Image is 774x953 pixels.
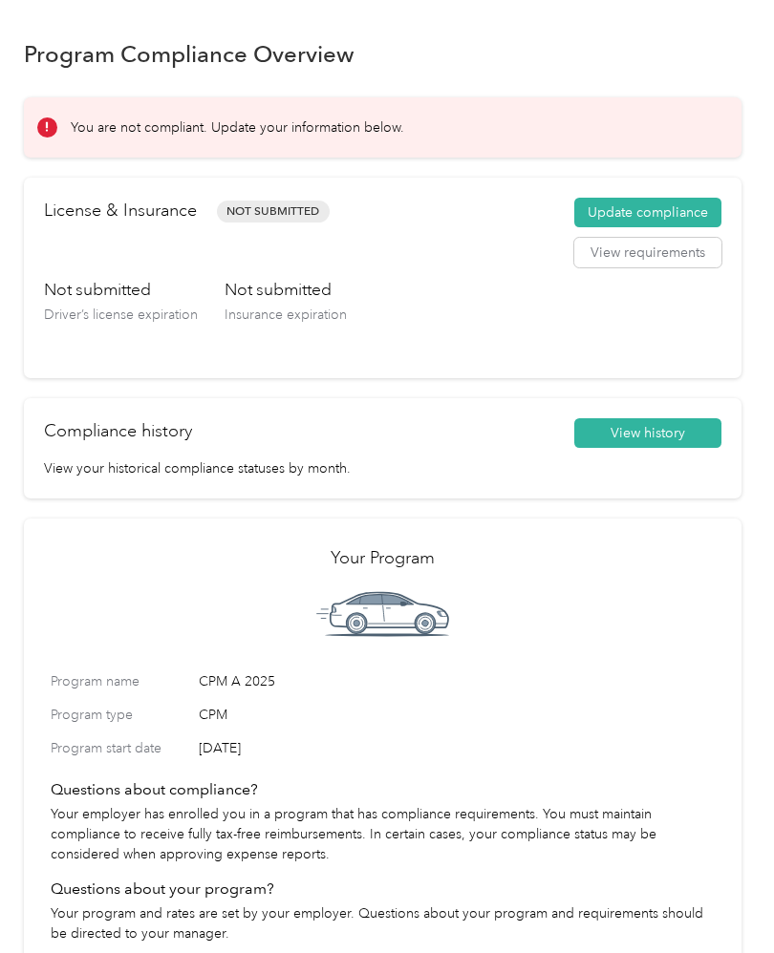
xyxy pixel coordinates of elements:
button: Update compliance [574,198,721,228]
button: View history [574,418,721,449]
span: CPM A 2025 [199,671,715,691]
span: Insurance expiration [225,307,347,323]
iframe: Everlance-gr Chat Button Frame [667,846,774,953]
span: Not Submitted [217,201,330,222]
label: Program name [51,671,192,691]
p: You are not compliant. Update your information below. [71,117,404,138]
p: Your program and rates are set by your employer. Questions about your program and requirements sh... [51,903,715,943]
h2: License & Insurance [44,198,197,223]
h2: Your Program [51,545,715,571]
p: View your historical compliance statuses by month. [44,458,721,478]
button: View requirements [574,238,721,268]
h2: Compliance history [44,418,192,444]
label: Program type [51,705,192,725]
h1: Program Compliance Overview [24,44,355,64]
span: CPM [199,705,715,725]
h4: Questions about compliance? [51,778,715,801]
span: [DATE] [199,738,715,758]
h3: Not submitted [225,278,347,302]
label: Program start date [51,738,192,758]
h3: Not submitted [44,278,198,302]
p: Your employer has enrolled you in a program that has compliance requirements. You must maintain c... [51,804,715,864]
h4: Questions about your program? [51,878,715,900]
span: Driver’s license expiration [44,307,198,323]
